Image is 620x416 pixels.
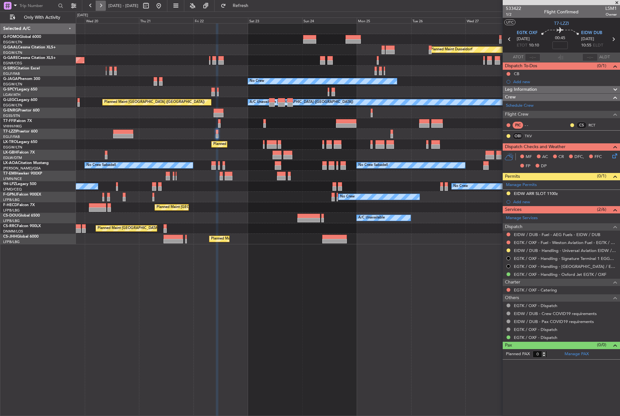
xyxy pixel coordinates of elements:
[514,191,558,196] div: EIDW ARR SLOT 1100z
[506,103,534,109] a: Schedule Crew
[544,9,579,15] div: Flight Confirmed
[504,19,515,25] button: UTC
[513,79,617,84] div: Add new
[506,351,530,357] label: Planned PAX
[3,161,18,165] span: LX-AOA
[3,193,17,197] span: F-GPNJ
[505,173,520,180] span: Permits
[558,154,564,160] span: CR
[555,35,565,41] span: 00:45
[514,311,597,316] a: EIDW / DUB - Crew COVID19 requirements
[3,92,20,97] a: LGAV/ATH
[581,36,594,42] span: [DATE]
[513,54,523,61] span: ATOT
[514,232,600,237] a: EIDW / DUB - Fuel - AEG Fuels - EIDW / DUB
[3,119,14,123] span: T7-FFI
[465,18,520,23] div: Wed 27
[3,203,35,207] a: F-HECDFalcon 7X
[3,130,38,133] a: T7-LZZIPraetor 600
[517,36,530,42] span: [DATE]
[505,342,512,349] span: Pax
[505,223,522,231] span: Dispatch
[574,154,584,160] span: DFC,
[576,122,587,129] div: CS
[505,86,537,93] span: Leg Information
[3,77,40,81] a: G-JAGAPhenom 300
[597,206,606,213] span: (2/6)
[3,229,23,234] a: DNMM/LOS
[213,140,314,149] div: Planned Maint [GEOGRAPHIC_DATA] ([GEOGRAPHIC_DATA])
[3,50,22,55] a: EGGW/LTN
[3,98,17,102] span: G-LEGC
[541,163,547,169] span: DP
[3,71,20,76] a: EGLF/FAB
[3,151,35,154] a: LX-GBHFalcon 7X
[3,61,22,66] a: EGNR/CEG
[3,109,40,112] a: G-ENRGPraetor 600
[85,18,139,23] div: Wed 20
[7,12,69,23] button: Only With Activity
[517,42,527,49] span: ETOT
[517,30,537,36] span: EGTK OXF
[3,214,40,218] a: CS-DOUGlobal 6500
[3,124,22,129] a: VHHH/HKG
[3,235,39,239] a: CS-JHHGlobal 6000
[514,287,557,293] a: EGTK / OXF - Catering
[514,264,617,269] a: EGTK / OXF - Handling - [GEOGRAPHIC_DATA] / EGLF / FAB
[513,199,617,204] div: Add new
[506,5,521,12] span: 533422
[218,1,256,11] button: Refresh
[554,20,569,27] span: T7-LZZI
[3,151,17,154] span: LX-GBH
[3,98,37,102] a: G-LEGCLegacy 600
[599,54,610,61] span: ALDT
[3,40,22,45] a: EGGW/LTN
[513,133,523,140] div: OBI
[358,161,388,170] div: No Crew Sabadell
[506,182,537,188] a: Manage Permits
[525,122,539,128] div: - -
[157,203,257,212] div: Planned Maint [GEOGRAPHIC_DATA] ([GEOGRAPHIC_DATA])
[250,97,353,107] div: A/C Unavailable [GEOGRAPHIC_DATA] ([GEOGRAPHIC_DATA])
[86,161,116,170] div: No Crew Sabadell
[3,103,22,108] a: EGGW/LTN
[588,122,603,128] a: RCT
[525,54,540,61] input: --:--
[514,272,606,277] a: EGTK / OXF - Handling - Oxford Jet EGTK / OXF
[3,235,17,239] span: CS-JHH
[505,143,565,151] span: Dispatch Checks and Weather
[3,140,17,144] span: LX-TRO
[505,294,519,302] span: Others
[3,88,17,91] span: G-SPCY
[514,319,594,324] a: EIDW / DUB - Pax COVID19 requirements
[3,172,42,176] a: T7-EMIHawker 900XP
[3,88,37,91] a: G-SPCYLegacy 650
[3,219,20,223] a: LFPB/LBG
[505,279,520,286] span: Charter
[3,145,22,150] a: EGGW/LTN
[605,12,617,17] span: Owner
[505,62,537,70] span: Dispatch To-Dos
[529,42,539,49] span: 10:10
[506,215,538,221] a: Manage Services
[3,193,41,197] a: F-GPNJFalcon 900EX
[3,77,18,81] span: G-JAGA
[3,46,56,49] a: G-GAALCessna Citation XLS+
[248,18,303,23] div: Sat 23
[3,155,22,160] a: EDLW/DTM
[3,203,17,207] span: F-HECD
[3,67,40,70] a: G-SIRSCitation Excel
[3,182,36,186] a: 9H-LPZLegacy 500
[597,173,606,179] span: (0/1)
[526,154,532,160] span: MF
[3,130,16,133] span: T7-LZZI
[514,256,617,261] a: EGTK / OXF - Handling - Signature Terminal 1 EGGW / LTN
[3,187,22,192] a: LFMD/CEQ
[514,327,557,332] a: EGTK / OXF - Dispatch
[453,182,468,191] div: No Crew
[358,213,385,223] div: A/C Unavailable
[3,35,41,39] a: G-FOMOGlobal 6000
[3,214,18,218] span: CS-DOU
[565,351,589,357] a: Manage PAX
[3,172,16,176] span: T7-EMI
